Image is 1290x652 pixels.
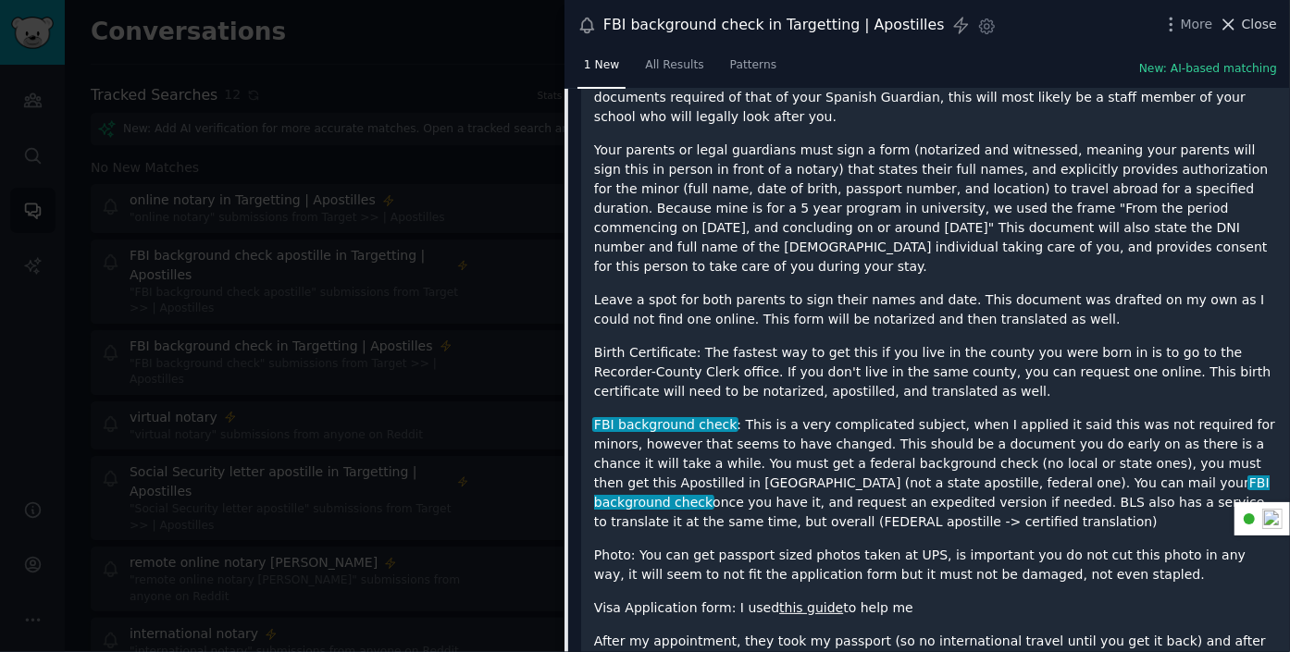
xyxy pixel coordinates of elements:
[1219,15,1277,34] button: Close
[594,343,1277,401] p: Birth Certificate: The fastest way to get this if you live in the county you were born in is to g...
[594,141,1277,277] p: Your parents or legal guardians must sign a form (notarized and witnessed, meaning your parents w...
[594,546,1277,584] p: Photo: You can get passport sized photos taken at UPS, is important you do not cut this photo in ...
[592,417,738,432] span: FBI background check
[1181,15,1213,34] span: More
[645,57,703,74] span: All Results
[584,57,619,74] span: 1 New
[577,51,626,89] a: 1 New
[594,598,1277,618] p: Visa Application form: I used to help me
[594,290,1277,329] p: Leave a spot for both parents to sign their names and date. This document was drafted on my own a...
[603,14,945,37] div: FBI background check in Targetting | Apostilles
[1242,15,1277,34] span: Close
[779,600,843,615] a: this guide
[639,51,710,89] a: All Results
[594,475,1270,510] span: FBI background check
[724,51,783,89] a: Patterns
[1161,15,1213,34] button: More
[1139,61,1277,78] button: New: AI-based matching
[730,57,776,74] span: Patterns
[594,415,1277,532] p: : This is a very complicated subject, when I applied it said this was not required for minors, ho...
